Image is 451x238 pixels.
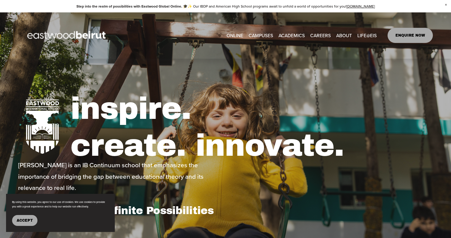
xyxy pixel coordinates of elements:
a: ONLINE [227,31,243,40]
a: folder dropdown [249,31,273,40]
a: folder dropdown [357,31,377,40]
span: LIFE@EIS [357,31,377,40]
img: EastwoodIS Global Site [18,20,117,51]
p: [PERSON_NAME] is an IB Continuum school that emphasizes the importance of bridging the gap betwee... [18,159,224,194]
a: [DOMAIN_NAME] [346,4,375,9]
span: ABOUT [336,31,352,40]
p: By using this website, you agree to our use of cookies. We use cookies to provide you with a grea... [12,200,109,209]
section: Cookie banner [6,194,115,232]
a: folder dropdown [279,31,305,40]
a: ENQUIRE NOW [388,28,433,43]
span: Accept [17,218,33,223]
h1: inspire. create. innovate. [70,90,433,164]
span: ACADEMICS [279,31,305,40]
h1: One IB School, Infinite Possibilities [18,204,224,217]
a: folder dropdown [336,31,352,40]
a: CAREERS [310,31,331,40]
span: CAMPUSES [249,31,273,40]
button: Accept [12,215,37,226]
